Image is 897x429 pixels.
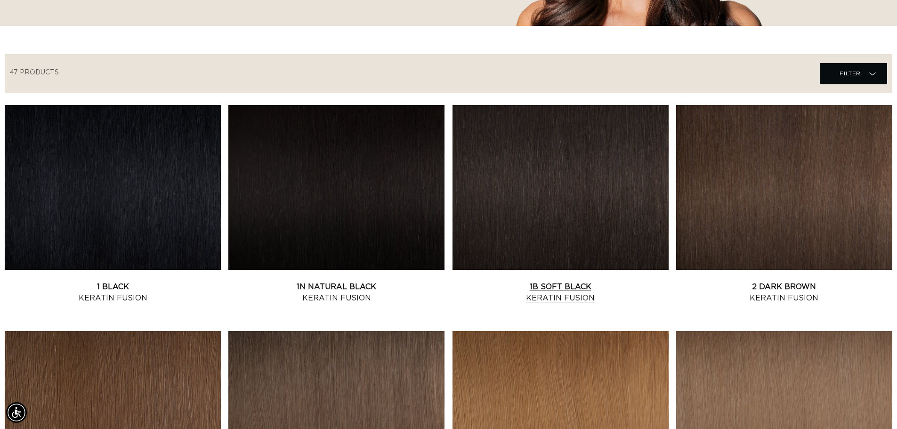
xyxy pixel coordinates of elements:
[453,281,669,304] a: 1B Soft Black Keratin Fusion
[5,281,221,304] a: 1 Black Keratin Fusion
[676,281,892,304] a: 2 Dark Brown Keratin Fusion
[820,63,887,84] summary: Filter
[10,69,59,76] span: 47 products
[840,65,861,82] span: Filter
[6,402,27,423] div: Accessibility Menu
[228,281,444,304] a: 1N Natural Black Keratin Fusion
